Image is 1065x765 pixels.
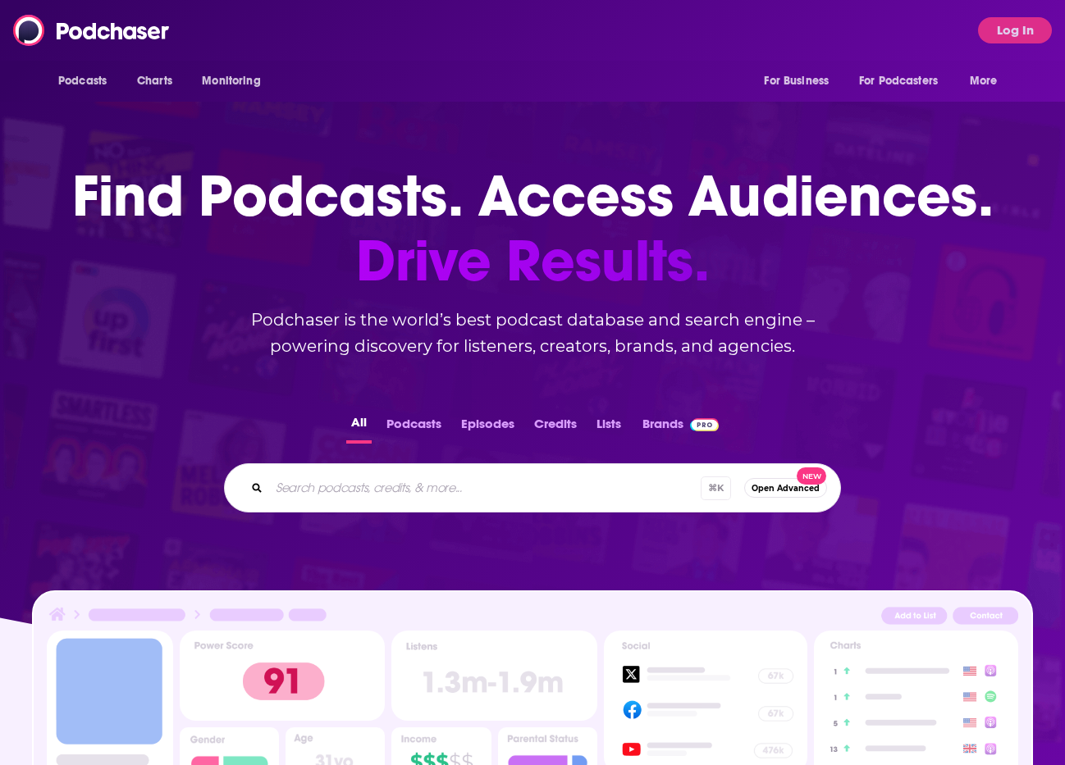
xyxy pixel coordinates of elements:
[970,70,998,93] span: More
[797,467,826,485] span: New
[701,476,731,500] span: ⌘ K
[752,484,820,493] span: Open Advanced
[190,66,281,97] button: open menu
[690,418,719,431] img: Podchaser Pro
[978,17,1052,43] button: Log In
[72,229,994,294] span: Drive Results.
[744,478,827,498] button: Open AdvancedNew
[382,412,446,444] button: Podcasts
[592,412,626,444] button: Lists
[204,307,861,359] h2: Podchaser is the world’s best podcast database and search engine – powering discovery for listene...
[642,412,719,444] a: BrandsPodchaser Pro
[224,463,841,512] div: Search podcasts, credits, & more...
[752,66,849,97] button: open menu
[58,70,107,93] span: Podcasts
[456,412,519,444] button: Episodes
[529,412,582,444] button: Credits
[202,70,260,93] span: Monitoring
[269,475,701,501] input: Search podcasts, credits, & more...
[13,15,171,46] img: Podchaser - Follow, Share and Rate Podcasts
[126,66,182,97] a: Charts
[346,412,372,444] button: All
[72,164,994,294] h1: Find Podcasts. Access Audiences.
[47,605,1018,631] img: Podcast Insights Header
[958,66,1018,97] button: open menu
[137,70,172,93] span: Charts
[764,70,829,93] span: For Business
[180,631,386,721] img: Podcast Insights Power score
[47,66,128,97] button: open menu
[391,631,597,721] img: Podcast Insights Listens
[848,66,962,97] button: open menu
[859,70,938,93] span: For Podcasters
